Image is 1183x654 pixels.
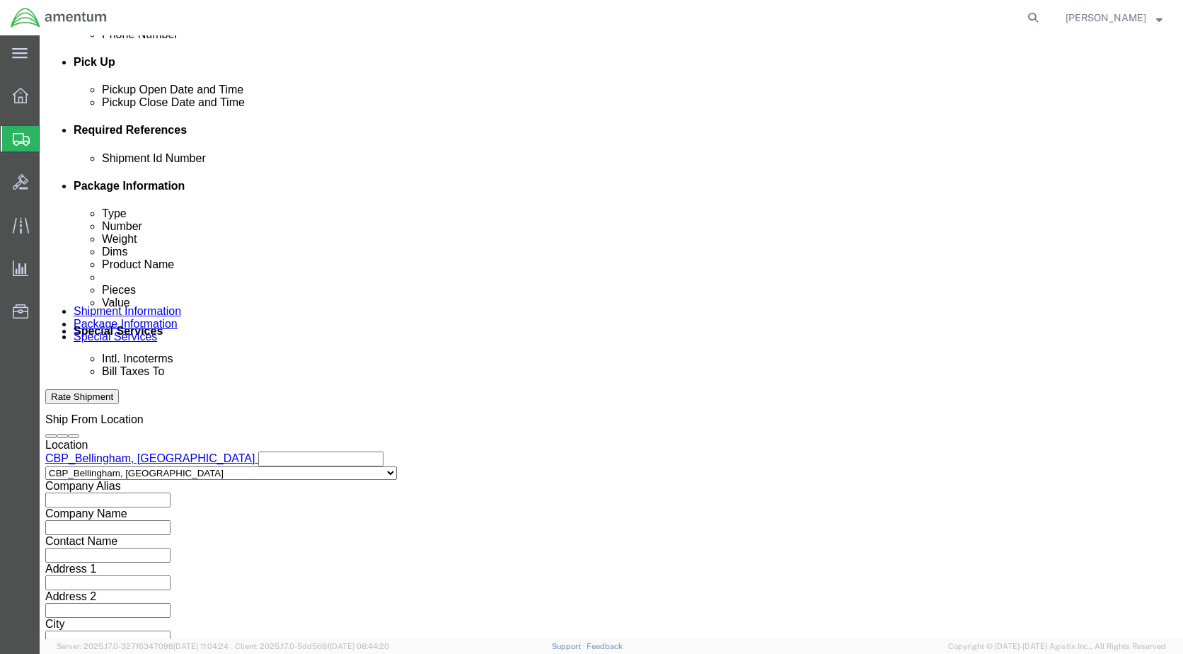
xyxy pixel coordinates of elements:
a: Feedback [587,642,623,650]
span: [DATE] 11:04:24 [173,642,229,650]
a: Support [552,642,587,650]
span: Eric Aanesatd [1066,10,1146,25]
button: [PERSON_NAME] [1065,9,1163,26]
iframe: FS Legacy Container [40,35,1183,639]
span: Server: 2025.17.0-327f6347098 [57,642,229,650]
span: [DATE] 08:44:20 [330,642,389,650]
span: Copyright © [DATE]-[DATE] Agistix Inc., All Rights Reserved [948,641,1166,653]
img: logo [10,7,108,28]
span: Client: 2025.17.0-5dd568f [235,642,389,650]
